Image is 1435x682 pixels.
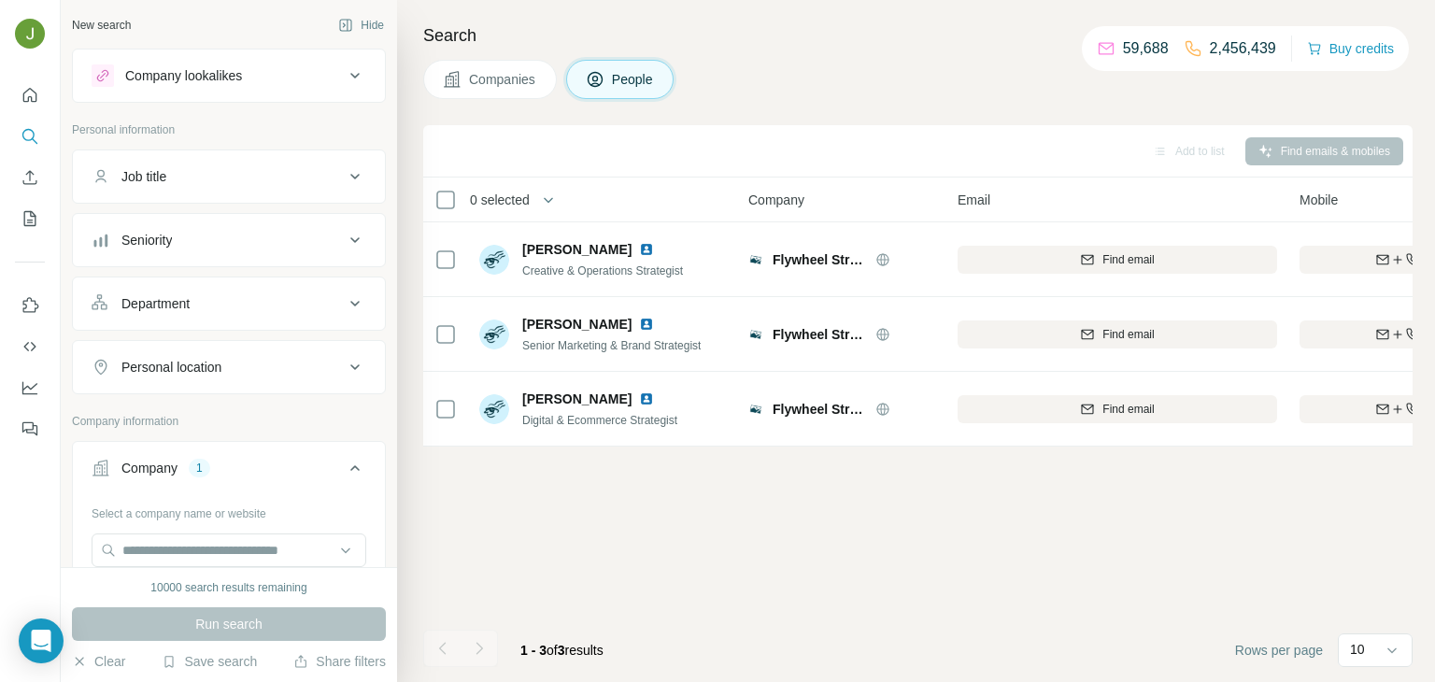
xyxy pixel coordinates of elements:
[470,191,530,209] span: 0 selected
[150,579,306,596] div: 10000 search results remaining
[520,643,604,658] span: results
[92,498,366,522] div: Select a company name or website
[73,218,385,263] button: Seniority
[73,281,385,326] button: Department
[479,320,509,349] img: Avatar
[15,371,45,405] button: Dashboard
[522,264,683,277] span: Creative & Operations Strategist
[612,70,655,89] span: People
[748,252,763,267] img: Logo of Flywheel Strategy
[73,345,385,390] button: Personal location
[72,121,386,138] p: Personal information
[547,643,558,658] span: of
[325,11,397,39] button: Hide
[639,242,654,257] img: LinkedIn logo
[121,294,190,313] div: Department
[15,412,45,446] button: Feedback
[73,154,385,199] button: Job title
[1210,37,1276,60] p: 2,456,439
[72,17,131,34] div: New search
[15,120,45,153] button: Search
[121,459,178,477] div: Company
[1102,401,1154,418] span: Find email
[15,161,45,194] button: Enrich CSV
[121,167,166,186] div: Job title
[522,315,632,334] span: [PERSON_NAME]
[15,19,45,49] img: Avatar
[958,246,1277,274] button: Find email
[748,402,763,417] img: Logo of Flywheel Strategy
[125,66,242,85] div: Company lookalikes
[748,327,763,342] img: Logo of Flywheel Strategy
[522,390,632,408] span: [PERSON_NAME]
[748,191,804,209] span: Company
[15,202,45,235] button: My lists
[639,317,654,332] img: LinkedIn logo
[773,325,866,344] span: Flywheel Strategy
[520,643,547,658] span: 1 - 3
[1307,36,1394,62] button: Buy credits
[121,231,172,249] div: Seniority
[522,414,677,427] span: Digital & Ecommerce Strategist
[19,618,64,663] div: Open Intercom Messenger
[1102,326,1154,343] span: Find email
[1235,641,1323,660] span: Rows per page
[522,240,632,259] span: [PERSON_NAME]
[639,391,654,406] img: LinkedIn logo
[162,652,257,671] button: Save search
[522,339,701,352] span: Senior Marketing & Brand Strategist
[1123,37,1169,60] p: 59,688
[479,394,509,424] img: Avatar
[469,70,537,89] span: Companies
[293,652,386,671] button: Share filters
[558,643,565,658] span: 3
[958,395,1277,423] button: Find email
[1350,640,1365,659] p: 10
[479,245,509,275] img: Avatar
[72,413,386,430] p: Company information
[15,330,45,363] button: Use Surfe API
[1300,191,1338,209] span: Mobile
[15,78,45,112] button: Quick start
[958,191,990,209] span: Email
[1102,251,1154,268] span: Find email
[73,446,385,498] button: Company1
[73,53,385,98] button: Company lookalikes
[773,250,866,269] span: Flywheel Strategy
[423,22,1413,49] h4: Search
[72,652,125,671] button: Clear
[773,400,866,419] span: Flywheel Strategy
[958,320,1277,348] button: Find email
[15,289,45,322] button: Use Surfe on LinkedIn
[121,358,221,377] div: Personal location
[189,460,210,476] div: 1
